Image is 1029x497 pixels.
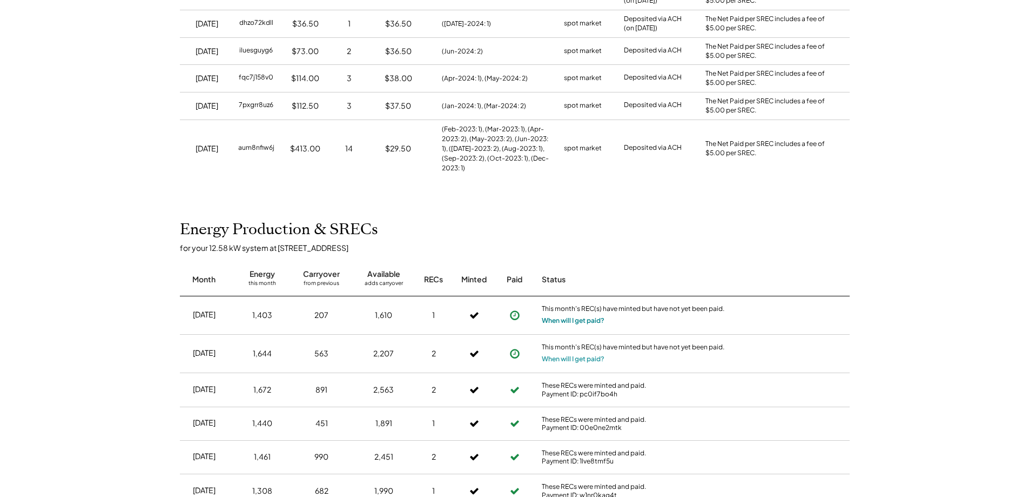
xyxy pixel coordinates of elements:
[442,124,553,173] div: (Feb-2023: 1), (Mar-2023: 1), (Apr-2023: 2), (May-2023: 2), (Jun-2023: 1), ([DATE]-2023: 2), (Aug...
[365,280,403,290] div: adds carryover
[385,18,412,29] div: $36.50
[180,221,378,239] h2: Energy Production & SRECs
[442,19,491,29] div: ([DATE]-2024: 1)
[192,274,216,285] div: Month
[292,46,319,57] div: $73.00
[432,486,435,496] div: 1
[375,418,392,429] div: 1,891
[314,452,328,462] div: 990
[196,73,218,84] div: [DATE]
[374,452,393,462] div: 2,451
[373,348,394,359] div: 2,207
[196,18,218,29] div: [DATE]
[442,47,483,56] div: (Jun-2024: 2)
[193,418,216,428] div: [DATE]
[705,42,830,61] div: The Net Paid per SREC includes a fee of $5.00 per SREC.
[564,73,602,84] div: spot market
[315,385,327,395] div: 891
[373,385,394,395] div: 2,563
[385,143,411,154] div: $29.50
[345,143,353,154] div: 14
[424,274,443,285] div: RECs
[315,486,328,496] div: 682
[252,310,272,321] div: 1,403
[542,381,725,398] div: These RECs were minted and paid. Payment ID: pc0if7bo4h
[315,418,328,429] div: 451
[432,452,436,462] div: 2
[542,343,725,354] div: This month's REC(s) have minted but have not yet been paid.
[542,449,725,466] div: These RECs were minted and paid. Payment ID: 1lve8tmf5u
[705,140,830,158] div: The Net Paid per SREC includes a fee of $5.00 per SREC.
[196,101,218,111] div: [DATE]
[542,315,604,326] button: When will I get paid?
[542,415,725,432] div: These RECs were minted and paid. Payment ID: 00e0ne2mtk
[507,307,523,323] button: Payment approved, but not yet initiated.
[252,486,272,496] div: 1,308
[250,269,275,280] div: Energy
[193,485,216,496] div: [DATE]
[564,101,602,111] div: spot market
[624,46,682,57] div: Deposited via ACH
[253,348,272,359] div: 1,644
[374,486,393,496] div: 1,990
[624,101,682,111] div: Deposited via ACH
[432,348,436,359] div: 2
[347,46,351,57] div: 2
[193,384,216,395] div: [DATE]
[292,101,319,111] div: $112.50
[314,310,328,321] div: 207
[253,385,271,395] div: 1,672
[432,385,436,395] div: 2
[239,18,273,29] div: dhzo72kdll
[347,101,352,111] div: 3
[238,143,274,154] div: aum8nfiw6j
[385,101,411,111] div: $37.50
[239,46,273,57] div: iluesguyg6
[432,310,435,321] div: 1
[193,348,216,359] div: [DATE]
[314,348,328,359] div: 563
[705,97,830,115] div: The Net Paid per SREC includes a fee of $5.00 per SREC.
[624,73,682,84] div: Deposited via ACH
[705,69,830,88] div: The Net Paid per SREC includes a fee of $5.00 per SREC.
[442,101,526,111] div: (Jan-2024: 1), (Mar-2024: 2)
[564,46,602,57] div: spot market
[304,280,339,290] div: from previous
[385,46,412,57] div: $36.50
[290,143,320,154] div: $413.00
[432,418,435,429] div: 1
[542,304,725,315] div: This month's REC(s) have minted but have not yet been paid.
[347,73,352,84] div: 3
[303,269,340,280] div: Carryover
[564,18,602,29] div: spot market
[367,269,400,280] div: Available
[507,346,523,362] button: Payment approved, but not yet initiated.
[252,418,272,429] div: 1,440
[193,309,216,320] div: [DATE]
[239,101,273,111] div: 7pxgrr8uz6
[375,310,392,321] div: 1,610
[248,280,276,290] div: this month
[542,354,604,365] button: When will I get paid?
[196,46,218,57] div: [DATE]
[442,74,528,83] div: (Apr-2024: 1), (May-2024: 2)
[385,73,412,84] div: $38.00
[507,274,522,285] div: Paid
[193,451,216,462] div: [DATE]
[564,143,602,154] div: spot market
[542,274,725,285] div: Status
[348,18,351,29] div: 1
[254,452,271,462] div: 1,461
[239,73,273,84] div: fqc7j158v0
[196,143,218,154] div: [DATE]
[624,143,682,154] div: Deposited via ACH
[291,73,319,84] div: $114.00
[292,18,319,29] div: $36.50
[461,274,487,285] div: Minted
[705,15,830,33] div: The Net Paid per SREC includes a fee of $5.00 per SREC.
[180,243,860,253] div: for your 12.58 kW system at [STREET_ADDRESS]
[624,15,682,33] div: Deposited via ACH (on [DATE])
